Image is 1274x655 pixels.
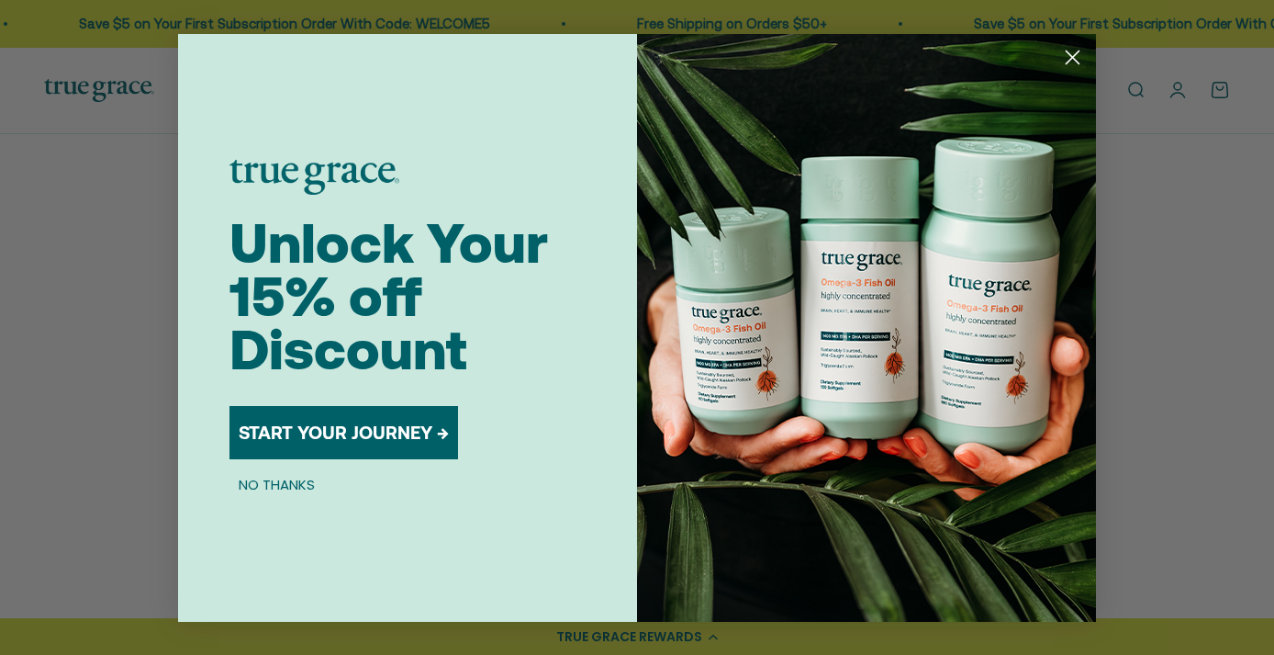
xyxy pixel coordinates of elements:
[1056,41,1089,73] button: Close dialog
[229,474,324,496] button: NO THANKS
[229,160,399,195] img: logo placeholder
[229,211,548,381] span: Unlock Your 15% off Discount
[637,34,1096,622] img: 098727d5-50f8-4f9b-9554-844bb8da1403.jpeg
[229,406,458,459] button: START YOUR JOURNEY →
